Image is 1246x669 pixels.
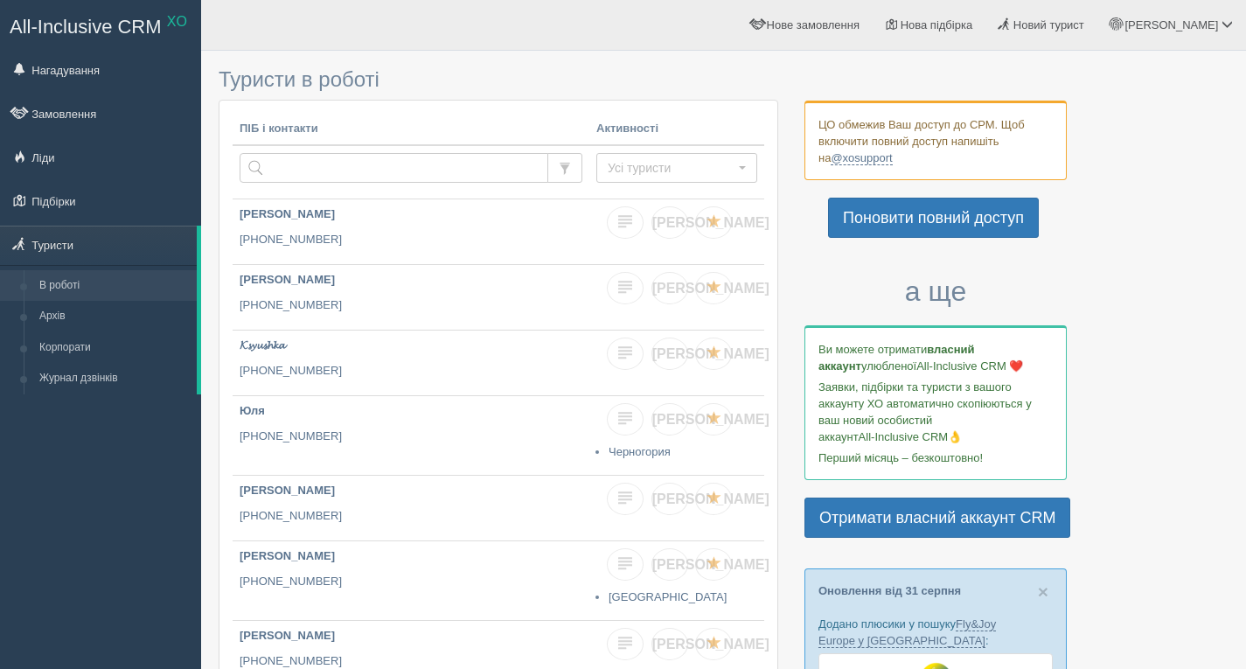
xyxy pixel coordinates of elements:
a: Черногория [609,445,671,458]
th: ПІБ і контакти [233,114,589,145]
a: [PERSON_NAME] [651,548,688,581]
a: Юля [PHONE_NUMBER] [233,396,589,475]
a: [PERSON_NAME] [651,628,688,660]
a: В роботі [31,270,197,302]
a: [PERSON_NAME] [PHONE_NUMBER] [233,265,589,330]
span: Нова підбірка [901,18,973,31]
a: Корпорати [31,332,197,364]
a: Отримати власний аккаунт CRM [804,498,1070,538]
a: @xosupport [831,151,892,165]
span: [PERSON_NAME] [652,412,769,427]
div: ЦО обмежив Ваш доступ до СРМ. Щоб включити повний доступ напишіть на [804,101,1067,180]
span: [PERSON_NAME] [652,346,769,361]
span: × [1038,582,1048,602]
b: 𝓚𝓼𝔂𝓾𝓼𝓱𝓴𝓪 [240,338,285,352]
a: [GEOGRAPHIC_DATA] [609,590,727,603]
span: [PERSON_NAME] [652,557,769,572]
input: Пошук за ПІБ, паспортом або контактами [240,153,548,183]
a: [PERSON_NAME] [651,338,688,370]
a: 𝓚𝓼𝔂𝓾𝓼𝓱𝓴𝓪 [PHONE_NUMBER] [233,331,589,395]
button: Усі туристи [596,153,757,183]
b: [PERSON_NAME] [240,207,335,220]
p: [PHONE_NUMBER] [240,574,582,590]
a: Оновлення від 31 серпня [818,584,961,597]
span: Новий турист [1013,18,1084,31]
b: [PERSON_NAME] [240,629,335,642]
a: [PERSON_NAME] [PHONE_NUMBER] [233,476,589,540]
a: Архів [31,301,197,332]
b: [PERSON_NAME] [240,484,335,497]
span: Усі туристи [608,159,734,177]
span: All-Inclusive CRM [10,16,162,38]
button: Close [1038,582,1048,601]
p: Заявки, підбірки та туристи з вашого аккаунту ХО автоматично скопіюються у ваш новий особистий ак... [818,379,1053,445]
a: [PERSON_NAME] [PHONE_NUMBER] [233,199,589,264]
span: [PERSON_NAME] [652,637,769,652]
p: [PHONE_NUMBER] [240,297,582,314]
a: [PERSON_NAME] [651,483,688,515]
span: Нове замовлення [767,18,860,31]
p: [PHONE_NUMBER] [240,232,582,248]
span: [PERSON_NAME] [652,215,769,230]
p: [PHONE_NUMBER] [240,429,582,445]
p: Перший місяць – безкоштовно! [818,449,1053,466]
p: Додано плюсики у пошуку : [818,616,1053,649]
span: All-Inclusive CRM👌 [859,430,963,443]
a: [PERSON_NAME] [651,272,688,304]
span: [PERSON_NAME] [1124,18,1218,31]
b: [PERSON_NAME] [240,273,335,286]
p: [PHONE_NUMBER] [240,508,582,525]
span: [PERSON_NAME] [652,491,769,506]
span: Туристи в роботі [219,67,379,91]
b: [PERSON_NAME] [240,549,335,562]
th: Активності [589,114,764,145]
p: Ви можете отримати улюбленої [818,341,1053,374]
sup: XO [167,14,187,29]
b: власний аккаунт [818,343,975,373]
b: Юля [240,404,265,417]
span: All-Inclusive CRM ❤️ [916,359,1023,373]
a: [PERSON_NAME] [651,206,688,239]
p: [PHONE_NUMBER] [240,363,582,380]
a: All-Inclusive CRM XO [1,1,200,49]
span: [PERSON_NAME] [652,281,769,296]
a: [PERSON_NAME] [651,403,688,436]
a: Fly&Joy Europe у [GEOGRAPHIC_DATA] [818,617,996,648]
a: [PERSON_NAME] [PHONE_NUMBER] [233,541,589,620]
a: Поновити повний доступ [828,198,1039,238]
a: Журнал дзвінків [31,363,197,394]
h3: а ще [804,276,1067,307]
